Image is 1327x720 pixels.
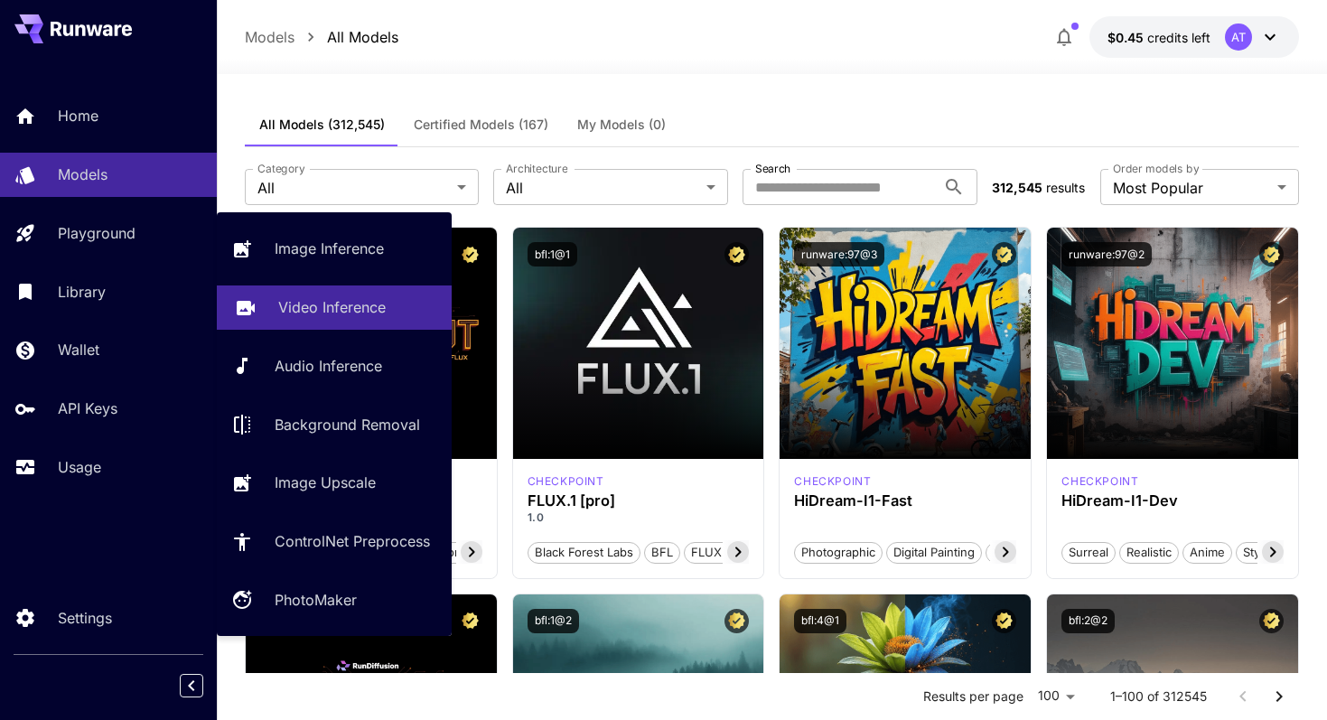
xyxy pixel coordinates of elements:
label: Category [257,161,305,176]
p: Image Inference [275,238,384,259]
p: 1.0 [528,510,750,526]
span: All Models (312,545) [259,117,385,133]
span: 312,545 [992,180,1042,195]
p: Models [245,26,294,48]
div: 100 [1031,683,1081,709]
span: Photographic [795,544,882,562]
h3: FLUX.1 [pro] [528,492,750,510]
label: Search [755,161,790,176]
a: Video Inference [217,285,452,330]
button: Certified Model – Vetted for best performance and includes a commercial license. [724,609,749,633]
p: checkpoint [794,473,871,490]
button: runware:97@2 [1061,242,1152,266]
label: Order models by [1113,161,1199,176]
p: All Models [327,26,398,48]
button: bfl:2@2 [1061,609,1115,633]
span: credits left [1147,30,1210,45]
span: Realistic [1120,544,1178,562]
p: Models [58,164,107,185]
h3: HiDream-I1-Fast [794,492,1016,510]
p: Video Inference [278,296,386,318]
button: bfl:1@1 [528,242,577,266]
a: Image Inference [217,227,452,271]
p: ControlNet Preprocess [275,530,430,552]
span: My Models (0) [577,117,666,133]
p: Playground [58,222,136,244]
p: Usage [58,456,101,478]
p: Audio Inference [275,355,382,377]
div: HiDream Dev [1061,473,1138,490]
h3: HiDream-I1-Dev [1061,492,1284,510]
div: Collapse sidebar [193,669,217,702]
p: Background Removal [275,414,420,435]
span: Surreal [1062,544,1115,562]
label: Architecture [506,161,567,176]
p: Library [58,281,106,303]
div: AT [1225,23,1252,51]
button: Certified Model – Vetted for best performance and includes a commercial license. [992,242,1016,266]
button: Certified Model – Vetted for best performance and includes a commercial license. [1259,242,1284,266]
p: PhotoMaker [275,589,357,611]
a: Background Removal [217,402,452,446]
span: Anime [1183,544,1231,562]
span: Cinematic [986,544,1054,562]
p: 1–100 of 312545 [1110,687,1207,706]
button: Go to next page [1261,678,1297,715]
button: Certified Model – Vetted for best performance and includes a commercial license. [458,242,482,266]
p: Settings [58,607,112,629]
span: Digital Painting [887,544,981,562]
div: $0.4519 [1107,28,1210,47]
div: HiDream Fast [794,473,871,490]
button: $0.4519 [1089,16,1299,58]
nav: breadcrumb [245,26,398,48]
p: Image Upscale [275,472,376,493]
p: API Keys [58,397,117,419]
button: Certified Model – Vetted for best performance and includes a commercial license. [992,609,1016,633]
button: Certified Model – Vetted for best performance and includes a commercial license. [724,242,749,266]
span: BFL [645,544,679,562]
p: checkpoint [528,473,604,490]
span: All [257,177,451,199]
a: Image Upscale [217,461,452,505]
div: fluxpro [528,473,604,490]
button: bfl:1@2 [528,609,579,633]
span: FLUX.1 [pro] [685,544,767,562]
button: runware:97@3 [794,242,884,266]
p: checkpoint [1061,473,1138,490]
p: Results per page [923,687,1023,706]
button: Certified Model – Vetted for best performance and includes a commercial license. [458,609,482,633]
span: All [506,177,699,199]
a: ControlNet Preprocess [217,519,452,564]
span: Black Forest Labs [528,544,640,562]
span: $0.45 [1107,30,1147,45]
span: Stylized [1237,544,1293,562]
a: Audio Inference [217,344,452,388]
button: Collapse sidebar [180,674,203,697]
span: Certified Models (167) [414,117,548,133]
span: results [1046,180,1085,195]
button: bfl:4@1 [794,609,846,633]
button: Certified Model – Vetted for best performance and includes a commercial license. [1259,609,1284,633]
span: Most Popular [1113,177,1270,199]
p: Wallet [58,339,99,360]
p: Home [58,105,98,126]
a: PhotoMaker [217,578,452,622]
